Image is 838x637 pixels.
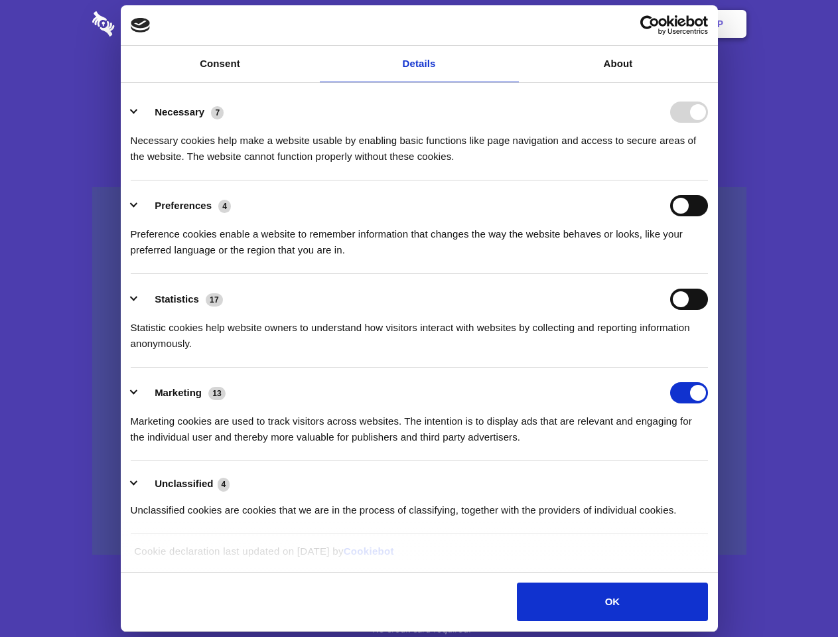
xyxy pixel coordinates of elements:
img: logo [131,18,151,33]
a: About [519,46,718,82]
a: Usercentrics Cookiebot - opens in a new window [592,15,708,35]
a: Login [602,3,660,44]
button: Unclassified (4) [131,476,238,492]
button: Necessary (7) [131,102,232,123]
a: Pricing [389,3,447,44]
a: Details [320,46,519,82]
a: Contact [538,3,599,44]
label: Preferences [155,200,212,211]
button: OK [517,583,707,621]
span: 4 [218,200,231,213]
a: Cookiebot [344,545,394,557]
span: 7 [211,106,224,119]
div: Statistic cookies help website owners to understand how visitors interact with websites by collec... [131,310,708,352]
span: 17 [206,293,223,307]
div: Unclassified cookies are cookies that we are in the process of classifying, together with the pro... [131,492,708,518]
div: Preference cookies enable a website to remember information that changes the way the website beha... [131,216,708,258]
label: Marketing [155,387,202,398]
a: Wistia video thumbnail [92,187,746,555]
label: Statistics [155,293,199,305]
h1: Eliminate Slack Data Loss. [92,60,746,107]
h4: Auto-redaction of sensitive data, encrypted data sharing and self-destructing private chats. Shar... [92,121,746,165]
button: Marketing (13) [131,382,234,403]
div: Necessary cookies help make a website usable by enabling basic functions like page navigation and... [131,123,708,165]
label: Necessary [155,106,204,117]
span: 13 [208,387,226,400]
iframe: Drift Widget Chat Controller [772,571,822,621]
button: Preferences (4) [131,195,240,216]
a: Consent [121,46,320,82]
button: Statistics (17) [131,289,232,310]
span: 4 [218,478,230,491]
div: Marketing cookies are used to track visitors across websites. The intention is to display ads tha... [131,403,708,445]
div: Cookie declaration last updated on [DATE] by [124,543,714,569]
img: logo-wordmark-white-trans-d4663122ce5f474addd5e946df7df03e33cb6a1c49d2221995e7729f52c070b2.svg [92,11,206,36]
